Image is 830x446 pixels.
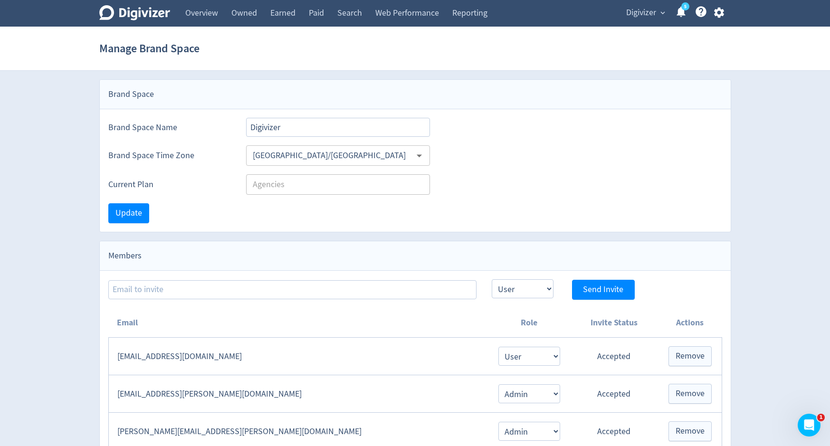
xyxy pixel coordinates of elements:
[108,203,149,223] button: Update
[108,375,488,413] td: [EMAIL_ADDRESS][PERSON_NAME][DOMAIN_NAME]
[583,285,623,294] span: Send Invite
[668,421,712,441] button: Remove
[412,148,427,163] button: Open
[572,280,635,300] button: Send Invite
[623,5,668,20] button: Digivizer
[108,150,231,161] label: Brand Space Time Zone
[100,241,731,271] div: Members
[108,308,488,338] th: Email
[108,122,231,133] label: Brand Space Name
[570,375,658,413] td: Accepted
[798,414,820,437] iframe: Intercom live chat
[626,5,656,20] span: Digivizer
[817,414,825,421] span: 1
[658,9,667,17] span: expand_more
[108,179,231,190] label: Current Plan
[684,3,686,10] text: 5
[676,389,705,398] span: Remove
[108,338,488,375] td: [EMAIL_ADDRESS][DOMAIN_NAME]
[108,280,477,299] input: Email to invite
[246,118,430,137] input: Brand Space
[488,308,569,338] th: Role
[99,33,200,64] h1: Manage Brand Space
[115,209,142,218] span: Update
[681,2,689,10] a: 5
[668,384,712,404] button: Remove
[249,148,412,163] input: Select Timezone
[570,308,658,338] th: Invite Status
[668,346,712,366] button: Remove
[676,427,705,436] span: Remove
[100,80,731,109] div: Brand Space
[676,352,705,361] span: Remove
[570,338,658,375] td: Accepted
[658,308,722,338] th: Actions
